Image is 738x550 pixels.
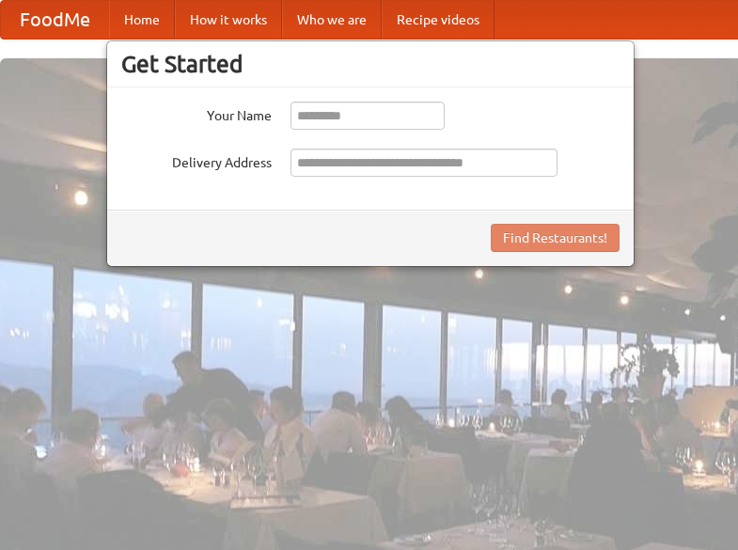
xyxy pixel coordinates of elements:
[175,1,282,39] a: How it works
[382,1,495,39] a: Recipe videos
[1,1,109,39] a: FoodMe
[109,1,175,39] a: Home
[121,149,272,172] label: Delivery Address
[282,1,382,39] a: Who we are
[121,102,272,125] label: Your Name
[491,224,620,252] button: Find Restaurants!
[121,50,620,78] h3: Get Started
